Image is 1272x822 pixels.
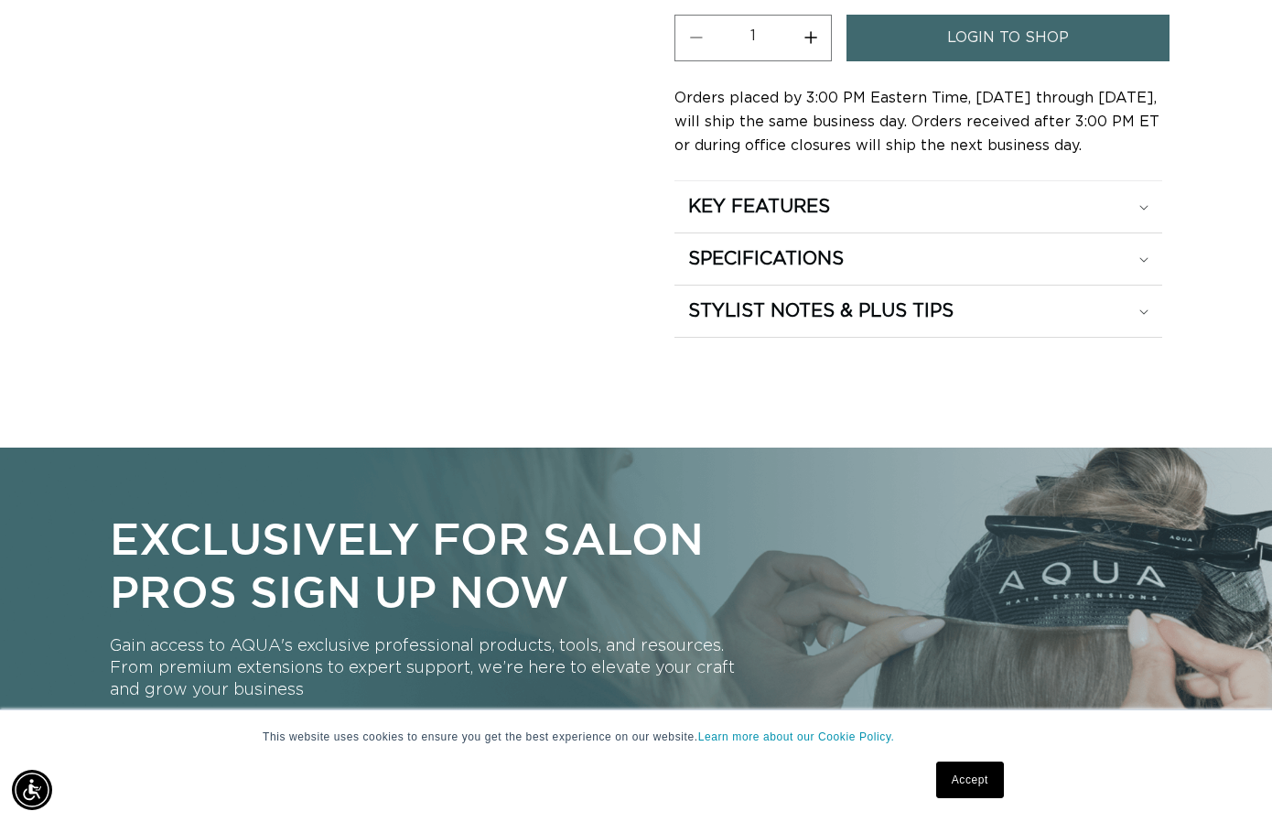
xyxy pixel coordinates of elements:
[947,15,1069,61] span: login to shop
[674,233,1162,285] summary: SPECIFICATIONS
[263,729,1009,745] p: This website uses cookies to ensure you get the best experience on our website.
[688,195,830,219] h2: KEY FEATURES
[688,299,954,323] h2: STYLIST NOTES & PLUS TIPS
[846,15,1170,61] a: login to shop
[1180,734,1272,822] iframe: Chat Widget
[674,181,1162,233] summary: KEY FEATURES
[688,247,844,271] h2: SPECIFICATIONS
[936,762,1004,798] a: Accept
[12,770,52,810] div: Accessibility Menu
[674,91,1159,153] span: Orders placed by 3:00 PM Eastern Time, [DATE] through [DATE], will ship the same business day. Or...
[698,730,895,743] a: Learn more about our Cookie Policy.
[674,286,1162,337] summary: STYLIST NOTES & PLUS TIPS
[110,635,739,701] p: Gain access to AQUA's exclusive professional products, tools, and resources. From premium extensi...
[110,512,739,617] p: Exclusively for Salon Pros Sign Up Now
